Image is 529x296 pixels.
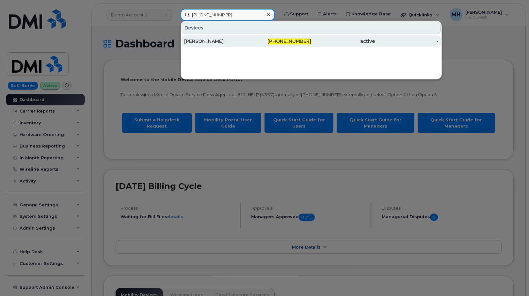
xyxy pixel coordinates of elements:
[311,38,375,44] div: active
[182,35,441,47] a: [PERSON_NAME][PHONE_NUMBER]active-
[267,38,311,44] span: [PHONE_NUMBER]
[182,22,441,34] div: Devices
[375,38,439,44] div: -
[184,38,248,44] div: [PERSON_NAME]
